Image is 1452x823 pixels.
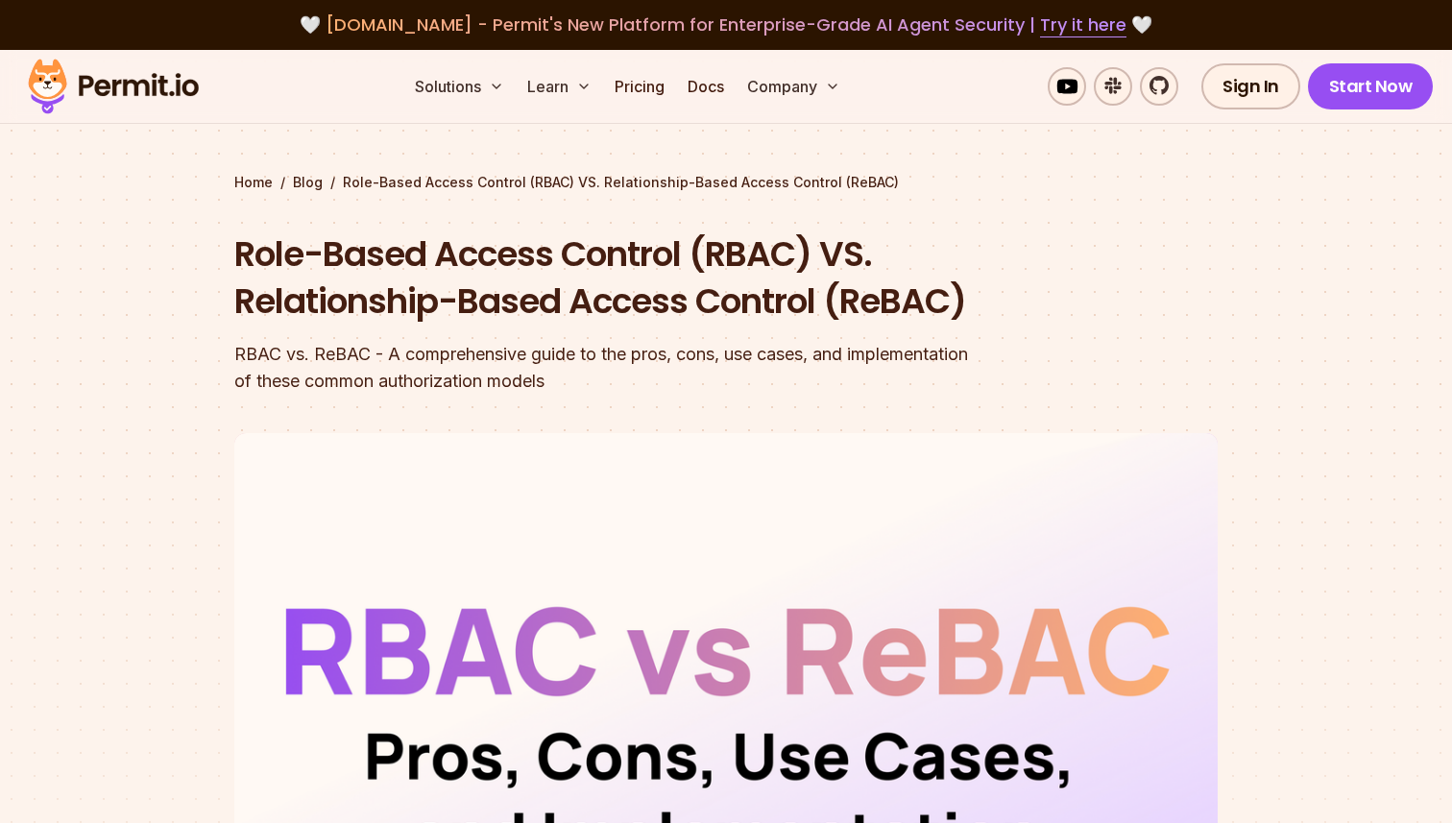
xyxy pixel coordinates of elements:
[680,67,732,106] a: Docs
[607,67,672,106] a: Pricing
[293,173,323,192] a: Blog
[46,12,1406,38] div: 🤍 🤍
[326,12,1126,36] span: [DOMAIN_NAME] - Permit's New Platform for Enterprise-Grade AI Agent Security |
[1040,12,1126,37] a: Try it here
[1201,63,1300,109] a: Sign In
[234,341,972,395] div: RBAC vs. ReBAC - A comprehensive guide to the pros, cons, use cases, and implementation of these ...
[19,54,207,119] img: Permit logo
[234,173,273,192] a: Home
[1308,63,1434,109] a: Start Now
[234,230,972,326] h1: Role-Based Access Control (RBAC) VS. Relationship-Based Access Control (ReBAC)
[407,67,512,106] button: Solutions
[739,67,848,106] button: Company
[520,67,599,106] button: Learn
[234,173,1218,192] div: / /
